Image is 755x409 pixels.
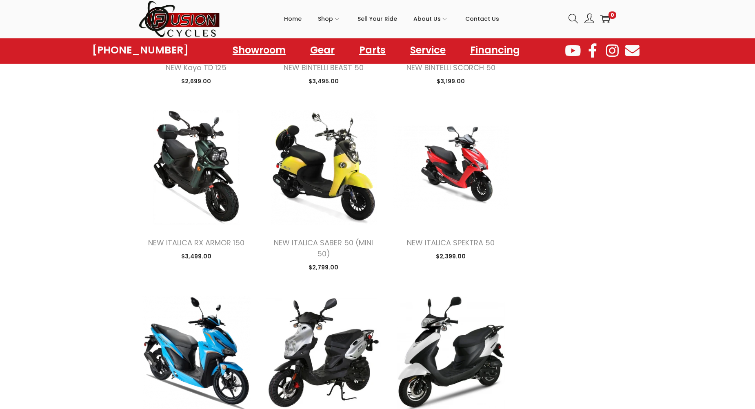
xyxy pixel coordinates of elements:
[309,77,312,85] span: $
[284,0,302,37] a: Home
[92,44,189,56] a: [PHONE_NUMBER]
[413,0,449,37] a: About Us
[462,41,528,60] a: Financing
[318,9,333,29] span: Shop
[407,238,495,248] a: NEW ITALICA SPEKTRA 50
[181,252,211,260] span: 3,499.00
[436,252,466,260] span: 2,399.00
[351,41,394,60] a: Parts
[437,77,440,85] span: $
[358,0,397,37] a: Sell Your Ride
[358,9,397,29] span: Sell Your Ride
[309,263,312,271] span: $
[220,0,562,37] nav: Primary navigation
[181,77,211,85] span: 2,699.00
[406,62,495,73] a: NEW BINTELLI SCORCH 50
[309,263,338,271] span: 2,799.00
[302,41,343,60] a: Gear
[284,62,364,73] a: NEW BINTELLI BEAST 50
[181,252,185,260] span: $
[436,252,440,260] span: $
[402,41,454,60] a: Service
[148,238,244,248] a: NEW ITALICA RX ARMOR 150
[224,41,294,60] a: Showroom
[465,9,499,29] span: Contact Us
[284,9,302,29] span: Home
[318,0,341,37] a: Shop
[437,77,465,85] span: 3,199.00
[413,9,441,29] span: About Us
[309,77,339,85] span: 3,495.00
[600,14,610,24] a: 0
[465,0,499,37] a: Contact Us
[274,238,373,259] a: NEW ITALICA SABER 50 (MINI 50)
[181,77,185,85] span: $
[166,62,226,73] a: NEW Kayo TD 125
[224,41,528,60] nav: Menu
